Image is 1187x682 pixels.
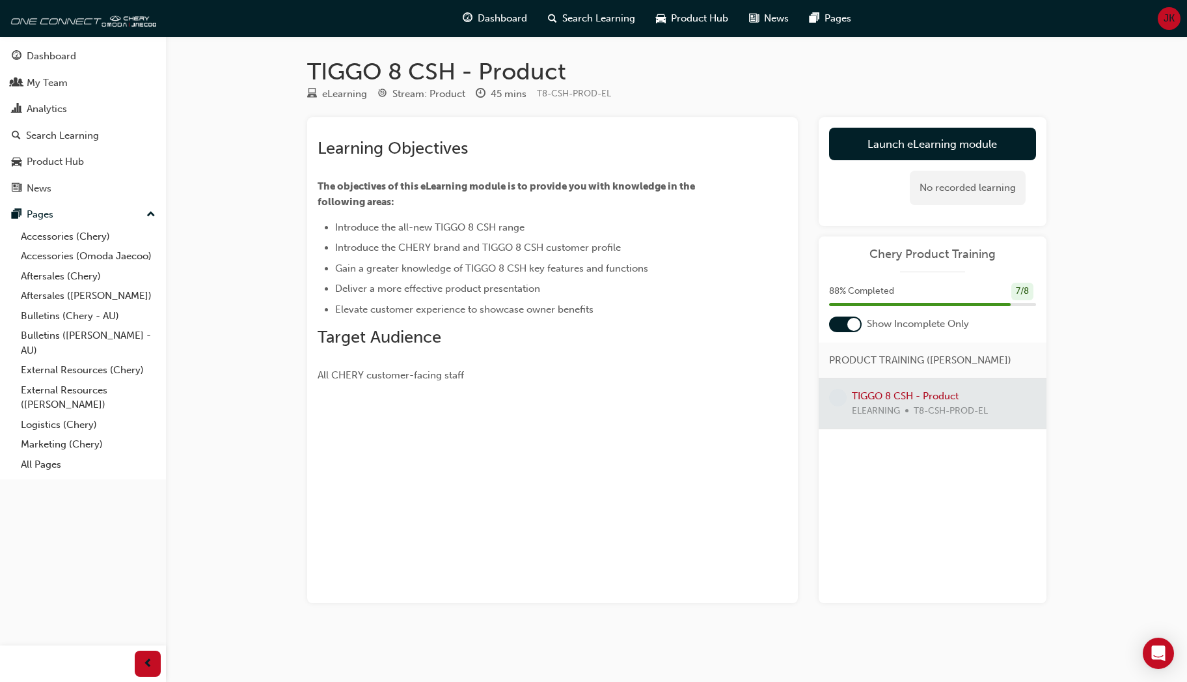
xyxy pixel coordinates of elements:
[335,242,621,253] span: Introduce the CHERY brand and TIGGO 8 CSH customer profile
[322,87,367,102] div: eLearning
[829,128,1036,160] a: Launch eLearning module
[478,11,527,26] span: Dashboard
[307,89,317,100] span: learningResourceType_ELEARNING-icon
[318,180,697,208] span: The objectives of this eLearning module is to provide you with knowledge in the following areas:
[764,11,789,26] span: News
[16,227,161,247] a: Accessories (Chery)
[5,42,161,203] button: DashboardMy TeamAnalyticsSearch LearningProduct HubNews
[335,283,540,294] span: Deliver a more effective product presentation
[12,78,21,89] span: people-icon
[335,263,648,274] span: Gain a greater knowledge of TIGGO 8 CSH key features and functions
[829,353,1011,368] span: PRODUCT TRAINING ([PERSON_NAME])
[656,10,666,27] span: car-icon
[12,51,21,63] span: guage-icon
[463,10,472,27] span: guage-icon
[538,5,646,32] a: search-iconSearch Learning
[16,326,161,360] a: Bulletins ([PERSON_NAME] - AU)
[27,76,68,91] div: My Team
[12,130,21,142] span: search-icon
[452,5,538,32] a: guage-iconDashboard
[829,389,847,406] span: learningRecordVerb_NONE-icon
[476,86,526,102] div: Duration
[16,380,161,415] a: External Resources ([PERSON_NAME])
[646,5,739,32] a: car-iconProduct Hub
[5,203,161,227] button: Pages
[5,177,161,201] a: News
[16,455,161,475] a: All Pages
[146,206,156,223] span: up-icon
[16,360,161,380] a: External Resources (Chery)
[143,656,153,672] span: prev-icon
[829,247,1036,262] a: Chery Product Training
[1011,283,1033,300] div: 7 / 8
[16,415,161,435] a: Logistics (Chery)
[476,89,485,100] span: clock-icon
[548,10,557,27] span: search-icon
[671,11,728,26] span: Product Hub
[5,71,161,95] a: My Team
[1143,638,1174,669] div: Open Intercom Messenger
[16,306,161,326] a: Bulletins (Chery - AU)
[16,286,161,306] a: Aftersales ([PERSON_NAME])
[749,10,759,27] span: news-icon
[562,11,635,26] span: Search Learning
[307,86,367,102] div: Type
[27,207,53,222] div: Pages
[491,87,526,102] div: 45 mins
[318,369,464,381] span: All CHERY customer-facing staff
[739,5,799,32] a: news-iconNews
[5,150,161,174] a: Product Hub
[318,327,441,347] span: Target Audience
[7,5,156,31] img: oneconnect
[810,10,819,27] span: pages-icon
[392,87,465,102] div: Stream: Product
[16,246,161,266] a: Accessories (Omoda Jaecoo)
[27,154,84,169] div: Product Hub
[5,124,161,148] a: Search Learning
[318,138,468,158] span: Learning Objectives
[335,221,525,233] span: Introduce the all-new TIGGO 8 CSH range
[1158,7,1180,30] button: JK
[12,104,21,115] span: chart-icon
[26,128,99,143] div: Search Learning
[829,284,894,299] span: 88 % Completed
[27,102,67,117] div: Analytics
[377,89,387,100] span: target-icon
[5,44,161,68] a: Dashboard
[12,183,21,195] span: news-icon
[16,434,161,455] a: Marketing (Chery)
[537,88,611,99] span: Learning resource code
[27,49,76,64] div: Dashboard
[799,5,862,32] a: pages-iconPages
[825,11,851,26] span: Pages
[307,57,1046,86] h1: TIGGO 8 CSH - Product
[377,86,465,102] div: Stream
[910,171,1026,205] div: No recorded learning
[5,97,161,121] a: Analytics
[867,317,969,332] span: Show Incomplete Only
[335,304,593,315] span: Elevate customer experience to showcase owner benefits
[27,181,51,196] div: News
[12,156,21,168] span: car-icon
[12,209,21,221] span: pages-icon
[1164,11,1175,26] span: JK
[16,266,161,287] a: Aftersales (Chery)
